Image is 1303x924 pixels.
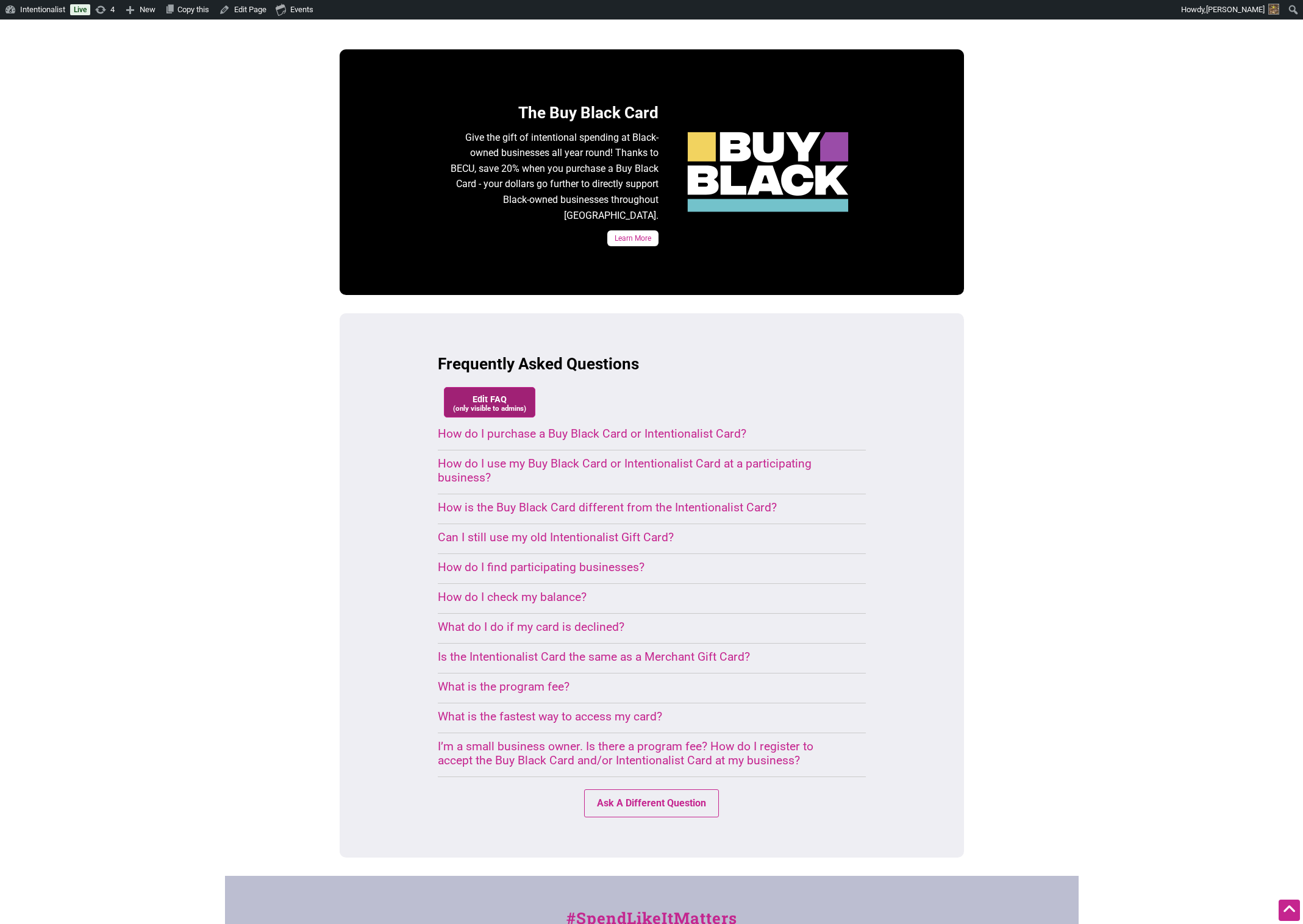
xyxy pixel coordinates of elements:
[444,387,536,418] a: Edit FAQ(only visible to admins)
[683,127,854,216] img: Black Black Friday Card
[438,427,837,441] summary: How do I purchase a Buy Black Card or Intentionalist Card?
[438,500,837,517] details: The Buy Black Card can be used to purchase from participating Black-owned businesses. The Intenti...
[438,680,837,697] details: The program fee allows Intentionalist to cover the administrative costs of the Intentionalist Car...
[438,709,837,727] details: When you’re logged into your Intentionalist Account, you can access your digital Intentionalist C...
[450,130,659,224] p: Give the gift of intentional spending at Black-owned businesses all year round! Thanks to BECU, s...
[438,500,837,514] summary: How is the Buy Black Card different from the Intentionalist Card?
[438,530,837,544] summary: Can I still use my old Intentionalist Gift Card?
[438,560,837,574] summary: How do I find participating businesses?
[438,457,837,488] details: Physical cards are swiped at the register, exactly like a credit card. For digital cards, simply ...
[438,590,837,604] summary: How do I check my balance?
[438,680,837,694] summary: What is the program fee?
[438,427,837,444] details: Both cards are available in the , with the option to select a physical or digital card.
[438,739,837,770] details: It is free to register for the Intentionalist Card Program. As the Buy Black Card and Intentional...
[453,404,526,413] small: (only visible to admins)
[607,230,659,246] a: Learn More
[450,102,659,124] h3: The Buy Black Card
[438,530,837,547] details: The old Intentionalist Gift Card is no longer an in-person payment option at participating small ...
[1206,5,1265,14] span: [PERSON_NAME]
[70,4,90,15] a: Live
[438,560,837,577] details: to view participating businesses in the Buy Black Card network and to view participating business...
[438,620,837,634] summary: What do I do if my card is declined?
[438,650,837,667] details: The Intentionalist Card can be used at any participating small business. You also have the option...
[438,620,837,637] details: You can first check your balance through your Intentionalist Account. For further support, you ca...
[438,457,837,485] summary: How do I use my Buy Black Card or Intentionalist Card at a participating business?
[438,739,837,767] summary: I’m a small business owner. Is there a program fee? How do I register to accept the Buy Black Car...
[438,590,837,607] details: When logged into your Intentionalist Account, you can access your balance from the Cards list.
[438,709,837,723] summary: What is the fastest way to access my card?
[584,789,719,817] button: Ask A Different Question
[438,650,837,664] summary: Is the Intentionalist Card the same as a Merchant Gift Card?
[438,353,866,375] h3: Frequently Asked Questions
[1279,900,1300,921] div: Scroll Back to Top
